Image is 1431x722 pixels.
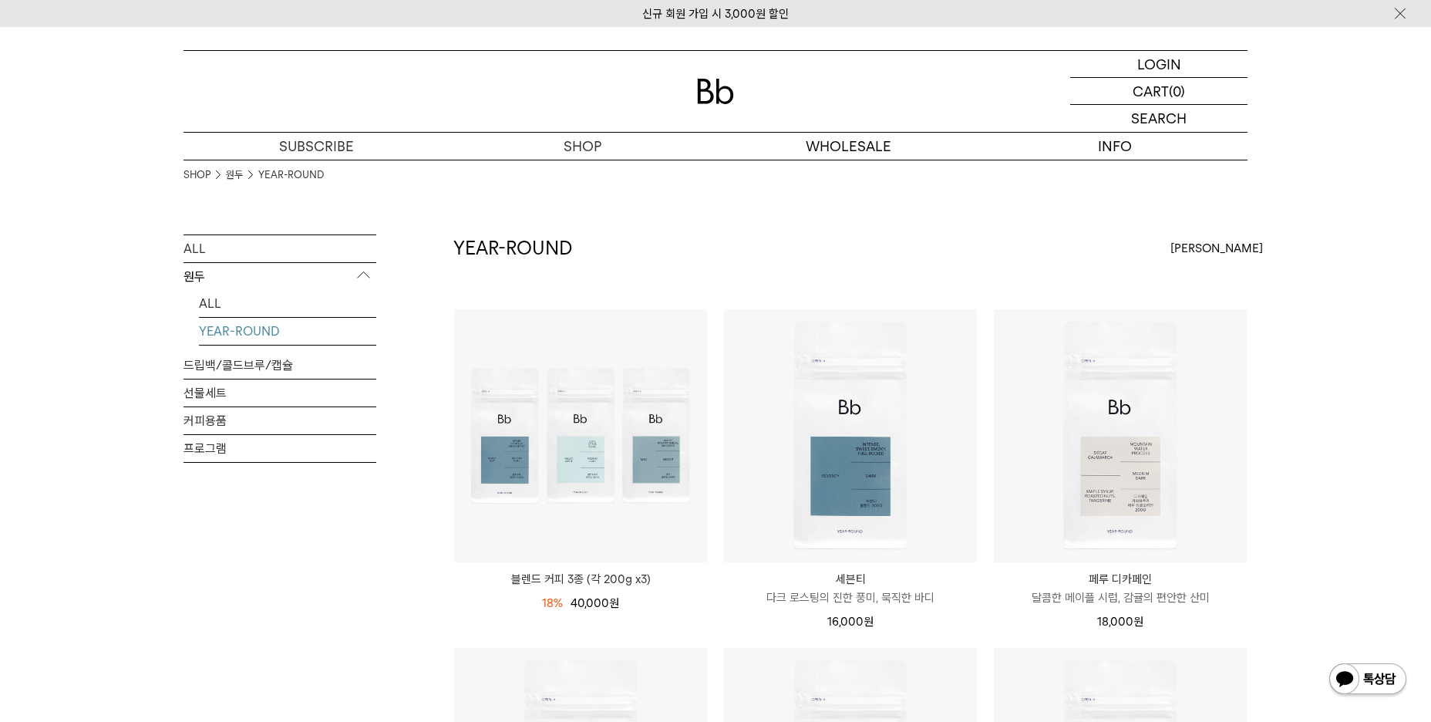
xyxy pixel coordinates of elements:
a: 블렌드 커피 3종 (각 200g x3) [454,570,707,589]
img: 페루 디카페인 [994,309,1247,562]
a: SHOP [184,167,210,183]
h2: YEAR-ROUND [453,235,572,261]
p: CART [1133,78,1169,104]
a: ALL [199,290,376,317]
a: CART (0) [1070,78,1247,105]
p: 다크 로스팅의 진한 풍미, 묵직한 바디 [724,589,977,607]
span: 18,000 [1097,615,1143,629]
p: 세븐티 [724,570,977,589]
span: 원 [1133,615,1143,629]
img: 블렌드 커피 3종 (각 200g x3) [454,309,707,562]
p: 페루 디카페인 [994,570,1247,589]
a: SEASONAL [199,346,376,373]
img: 세븐티 [724,309,977,562]
a: 프로그램 [184,435,376,462]
p: (0) [1169,78,1185,104]
a: YEAR-ROUND [199,318,376,345]
p: 달콤한 메이플 시럽, 감귤의 편안한 산미 [994,589,1247,607]
a: 페루 디카페인 달콤한 메이플 시럽, 감귤의 편안한 산미 [994,570,1247,607]
a: 커피용품 [184,407,376,434]
a: 신규 회원 가입 시 3,000원 할인 [642,7,789,21]
a: LOGIN [1070,51,1247,78]
p: SEARCH [1131,105,1187,132]
img: 로고 [697,79,734,104]
p: LOGIN [1137,51,1181,77]
a: 세븐티 다크 로스팅의 진한 풍미, 묵직한 바디 [724,570,977,607]
span: 원 [864,615,874,629]
p: INFO [981,133,1247,160]
a: 드립백/콜드브루/캡슐 [184,352,376,379]
span: 원 [609,596,619,610]
p: 원두 [184,263,376,291]
p: WHOLESALE [715,133,981,160]
a: YEAR-ROUND [258,167,324,183]
a: 원두 [226,167,243,183]
div: 18% [542,594,563,612]
a: SUBSCRIBE [184,133,450,160]
span: 40,000 [571,596,619,610]
a: SHOP [450,133,715,160]
a: ALL [184,235,376,262]
img: 카카오톡 채널 1:1 채팅 버튼 [1328,662,1408,699]
a: 선물세트 [184,380,376,407]
span: [PERSON_NAME] [1170,239,1263,258]
span: 16,000 [827,615,874,629]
